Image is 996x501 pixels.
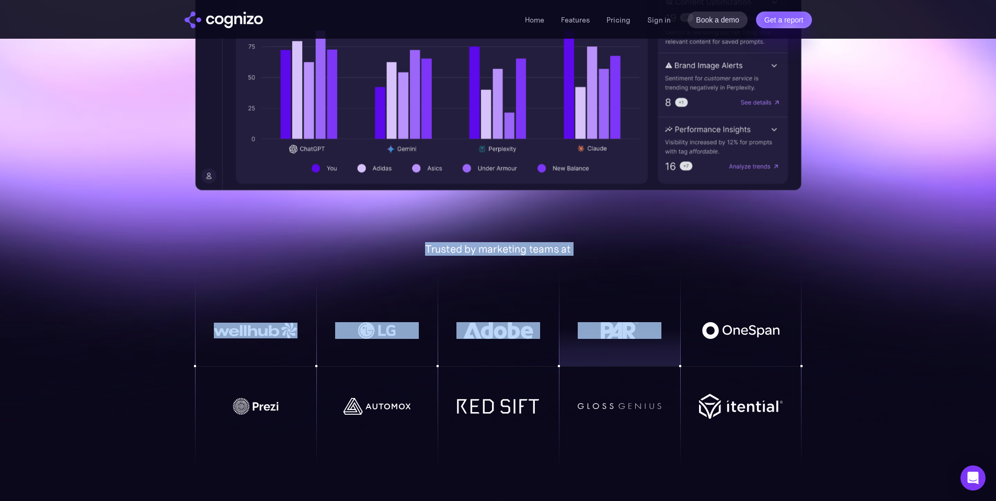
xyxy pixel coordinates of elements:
[195,243,802,255] div: Trusted by marketing teams at
[561,15,590,25] a: Features
[647,14,671,26] a: Sign in
[688,12,748,28] a: Book a demo
[185,12,263,28] a: home
[525,15,544,25] a: Home
[756,12,812,28] a: Get a report
[185,12,263,28] img: cognizo logo
[606,15,631,25] a: Pricing
[960,465,986,491] div: Open Intercom Messenger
